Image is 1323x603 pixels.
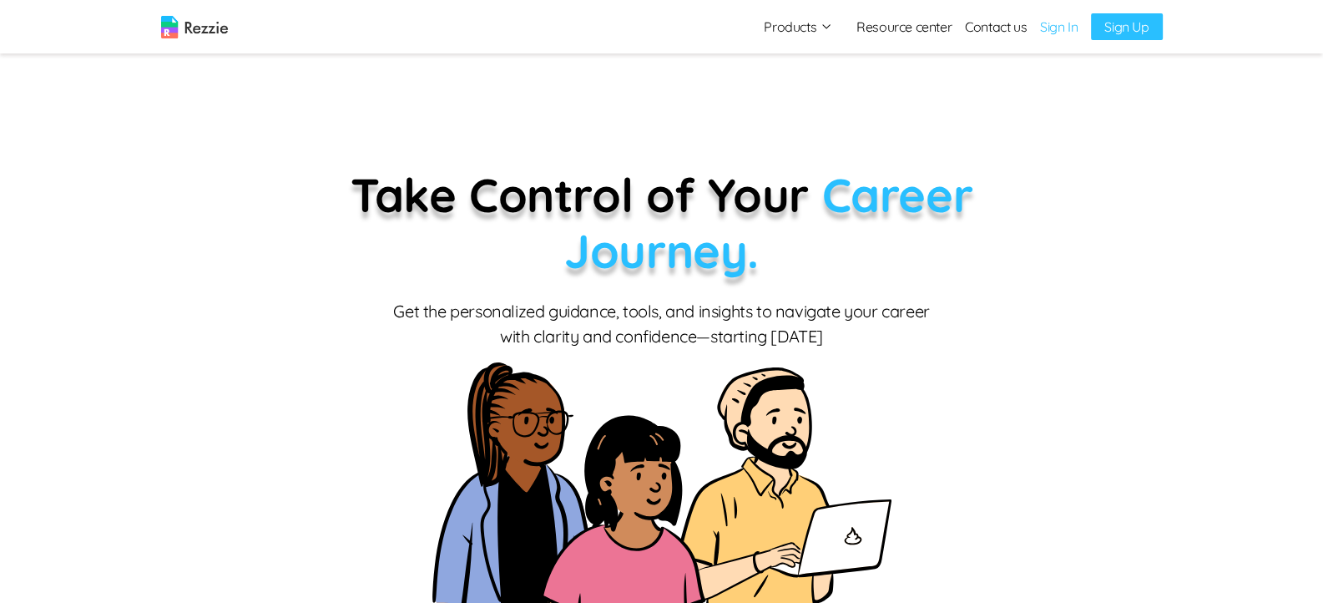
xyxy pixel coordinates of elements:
p: Get the personalized guidance, tools, and insights to navigate your career with clarity and confi... [391,299,933,349]
span: Career Journey. [564,165,972,280]
a: Sign In [1040,17,1078,37]
a: Resource center [856,17,952,37]
p: Take Control of Your [265,167,1058,279]
img: logo [161,16,228,38]
a: Contact us [965,17,1027,37]
button: Products [764,17,833,37]
a: Sign Up [1091,13,1162,40]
